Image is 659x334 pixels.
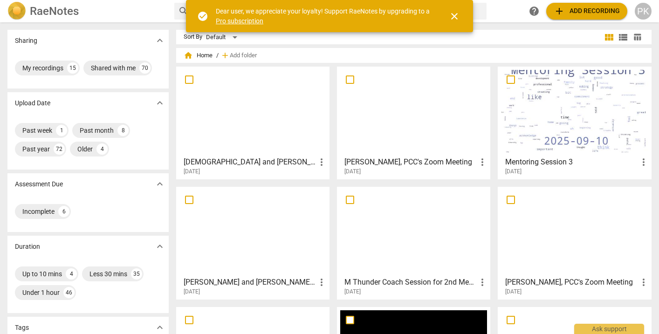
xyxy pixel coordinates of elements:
button: Show more [153,177,167,191]
div: 46 [63,287,75,298]
div: 70 [139,62,151,74]
span: [DATE] [184,168,200,176]
a: M Thunder Coach Session for 2nd Mentoring Session[DATE] [340,190,487,295]
span: Add folder [230,52,257,59]
span: check_circle [197,11,208,22]
p: Sharing [15,36,37,46]
a: [PERSON_NAME], PCC's Zoom Meeting[DATE] [340,70,487,175]
div: 35 [131,268,142,279]
a: Pro subscription [216,17,263,25]
span: expand_more [154,241,165,252]
div: Sort By [184,34,202,41]
span: more_vert [316,157,327,168]
a: LogoRaeNotes [7,2,167,20]
span: home [184,51,193,60]
h3: Sugandha and Shivani [184,157,316,168]
div: Dear user, we appreciate your loyalty! Support RaeNotes by upgrading to a [216,7,432,26]
span: add [554,6,565,17]
span: table_chart [633,33,642,41]
div: 6 [58,206,69,217]
button: Tile view [602,30,616,44]
span: view_module [604,32,615,43]
img: Logo [7,2,26,20]
h2: RaeNotes [30,5,79,18]
div: Past month [80,126,114,135]
div: Incomplete [22,207,55,216]
span: expand_more [154,322,165,333]
button: Table view [630,30,644,44]
div: Up to 10 mins [22,269,62,279]
h3: Penny Mancuso-Kaplan, PCC's Zoom Meeting [505,277,638,288]
h3: Penny Mancuso-Kaplan, PCC's Zoom Meeting [344,157,477,168]
span: [DATE] [184,288,200,296]
span: [DATE] [344,168,361,176]
div: Default [206,30,240,45]
div: Older [77,144,93,154]
div: 4 [66,268,77,279]
span: expand_more [154,178,165,190]
span: more_vert [477,157,488,168]
span: more_vert [638,157,649,168]
div: Ask support [574,324,644,334]
div: Less 30 mins [89,269,127,279]
button: Show more [153,34,167,48]
button: List view [616,30,630,44]
span: expand_more [154,97,165,109]
div: 1 [56,125,67,136]
p: Tags [15,323,29,333]
span: add [220,51,230,60]
div: Shared with me [91,63,136,73]
button: Show more [153,96,167,110]
span: more_vert [316,277,327,288]
div: My recordings [22,63,63,73]
button: Show more [153,239,167,253]
h3: M Thunder Coach Session for 2nd Mentoring Session [344,277,477,288]
div: 15 [67,62,78,74]
span: search [178,6,189,17]
span: view_list [618,32,629,43]
span: expand_more [154,35,165,46]
a: [DEMOGRAPHIC_DATA] and [PERSON_NAME][DATE] [179,70,326,175]
a: [PERSON_NAME], PCC's Zoom Meeting[DATE] [501,190,648,295]
button: Upload [546,3,627,20]
p: Assessment Due [15,179,63,189]
span: [DATE] [344,288,361,296]
div: Under 1 hour [22,288,60,297]
div: 72 [54,143,65,155]
div: 4 [96,143,108,155]
span: / [216,52,219,59]
span: more_vert [638,277,649,288]
span: Home [184,51,213,60]
div: Past year [22,144,50,154]
span: Add recording [554,6,620,17]
span: [DATE] [505,288,522,296]
div: Past week [22,126,52,135]
h3: Mentoring Session 3 [505,157,638,168]
h3: penny and anthony mcc recording [184,277,316,288]
span: more_vert [477,277,488,288]
span: close [449,11,460,22]
div: 8 [117,125,129,136]
span: help [529,6,540,17]
span: [DATE] [505,168,522,176]
button: PK [635,3,652,20]
p: Upload Date [15,98,50,108]
a: Mentoring Session 3[DATE] [501,70,648,175]
a: Help [526,3,542,20]
button: Close [443,5,466,27]
a: [PERSON_NAME] and [PERSON_NAME] recording[DATE] [179,190,326,295]
p: Duration [15,242,40,252]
